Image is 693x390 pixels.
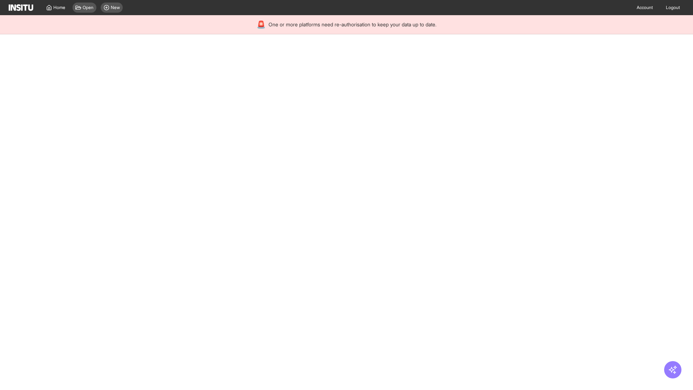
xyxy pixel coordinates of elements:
[269,21,436,28] span: One or more platforms need re-authorisation to keep your data up to date.
[111,5,120,10] span: New
[53,5,65,10] span: Home
[9,4,33,11] img: Logo
[257,19,266,30] div: 🚨
[83,5,93,10] span: Open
